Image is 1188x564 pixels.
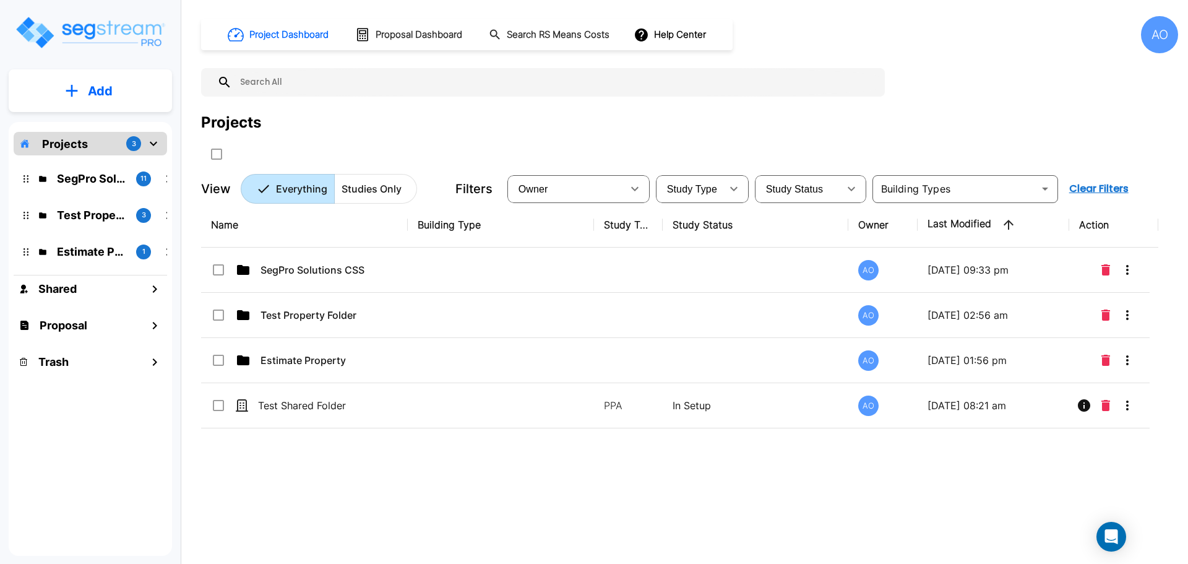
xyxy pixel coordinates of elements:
p: [DATE] 08:21 am [928,398,1059,413]
button: Delete [1096,393,1115,418]
p: 3 [132,139,136,149]
button: Project Dashboard [223,21,335,48]
button: Studies Only [334,174,417,204]
div: Projects [201,111,261,134]
p: Test Property Folder [260,308,384,323]
th: Study Status [663,202,849,248]
button: Proposal Dashboard [350,22,469,48]
h1: Proposal [40,317,87,334]
p: [DATE] 01:56 pm [928,353,1059,368]
p: View [201,180,231,198]
button: Add [9,73,172,109]
div: AO [858,260,879,280]
button: Delete [1096,258,1115,282]
button: Info [1072,393,1096,418]
h1: Shared [38,280,77,297]
div: Select [510,171,622,206]
p: 3 [142,210,146,220]
span: Owner [519,184,548,194]
div: Select [757,171,839,206]
h1: Proposal Dashboard [376,28,462,42]
p: Projects [42,136,88,152]
div: AO [858,350,879,371]
button: More-Options [1115,348,1140,373]
button: Delete [1096,303,1115,328]
p: Test Property Folder [57,207,126,223]
div: AO [1141,16,1178,53]
p: Estimate Property [260,353,384,368]
p: [DATE] 02:56 am [928,308,1059,323]
button: SelectAll [204,142,229,167]
div: AO [858,396,879,416]
th: Study Type [594,202,663,248]
div: Open Intercom Messenger [1096,522,1126,552]
p: In Setup [673,398,839,413]
button: Help Center [631,23,711,46]
button: Delete [1096,348,1115,373]
input: Search All [232,68,879,97]
th: Owner [848,202,917,248]
p: Everything [276,181,327,196]
button: Everything [241,174,335,204]
p: SegPro Solutions CSS [57,170,126,187]
p: Add [88,82,113,100]
th: Action [1069,202,1159,248]
button: Open [1036,180,1054,197]
div: AO [858,305,879,326]
p: Test Shared Folder [258,398,382,413]
th: Building Type [408,202,594,248]
div: Select [658,171,721,206]
button: More-Options [1115,303,1140,328]
h1: Trash [38,354,69,370]
button: More-Options [1115,258,1140,282]
button: Search RS Means Costs [484,23,616,47]
p: Estimate Property [57,243,126,260]
p: Filters [455,180,493,198]
p: PPA [604,398,653,413]
h1: Project Dashboard [249,28,329,42]
button: Clear Filters [1064,176,1134,201]
h1: Search RS Means Costs [507,28,609,42]
th: Last Modified [918,202,1069,248]
p: Studies Only [342,181,402,196]
span: Study Type [667,184,717,194]
button: More-Options [1115,393,1140,418]
p: 11 [140,173,147,184]
div: Platform [241,174,417,204]
p: 1 [142,246,145,257]
p: [DATE] 09:33 pm [928,262,1059,277]
p: SegPro Solutions CSS [260,262,384,277]
th: Name [201,202,408,248]
input: Building Types [876,180,1034,197]
img: Logo [14,15,166,50]
span: Study Status [766,184,824,194]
